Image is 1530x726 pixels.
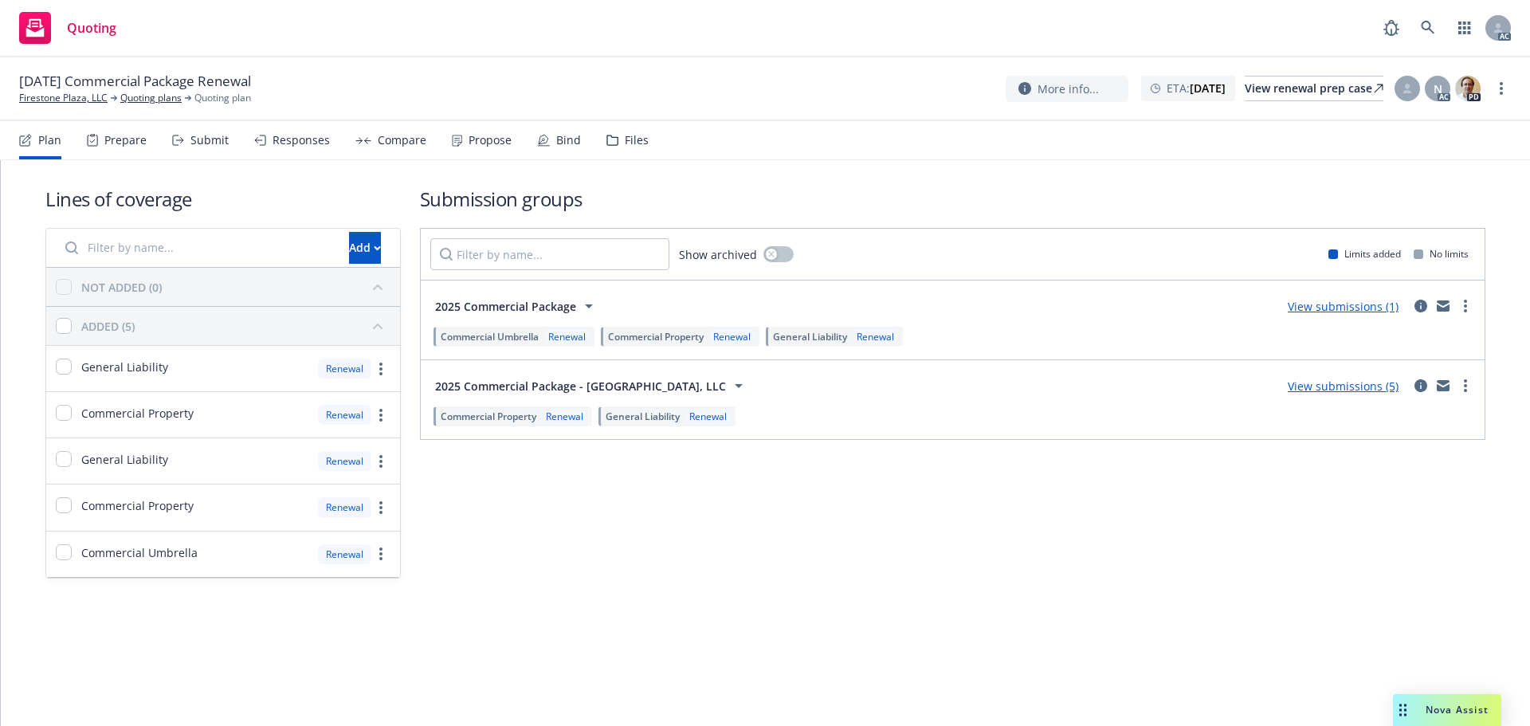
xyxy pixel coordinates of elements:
button: More info... [1006,76,1128,102]
span: General Liability [606,410,680,423]
span: Show archived [679,246,757,263]
button: Add [349,232,381,264]
a: more [371,498,390,517]
div: Propose [469,134,512,147]
span: Nova Assist [1426,703,1489,716]
a: Quoting [13,6,123,50]
a: mail [1434,296,1453,316]
span: Commercial Property [608,330,704,343]
div: Renewal [318,405,371,425]
a: View renewal prep case [1245,76,1383,101]
a: more [371,359,390,379]
a: Switch app [1449,12,1481,44]
span: General Liability [773,330,847,343]
div: Renewal [318,544,371,564]
div: Files [625,134,649,147]
div: Renewal [543,410,586,423]
div: Renewal [545,330,589,343]
button: 2025 Commercial Package - [GEOGRAPHIC_DATA], LLC [430,370,753,402]
input: Filter by name... [56,232,339,264]
span: More info... [1038,80,1099,97]
span: 2025 Commercial Package [435,298,576,315]
span: [DATE] Commercial Package Renewal [19,72,251,91]
a: View submissions (5) [1288,379,1399,394]
div: Renewal [710,330,754,343]
span: N [1434,80,1442,97]
div: Renewal [686,410,730,423]
div: Limits added [1328,247,1401,261]
a: more [371,452,390,471]
a: more [1456,296,1475,316]
span: General Liability [81,451,168,468]
div: NOT ADDED (0) [81,279,162,296]
div: Plan [38,134,61,147]
div: Compare [378,134,426,147]
div: Submit [190,134,229,147]
a: more [371,544,390,563]
a: Firestone Plaza, LLC [19,91,108,105]
a: Quoting plans [120,91,182,105]
a: circleInformation [1411,296,1430,316]
div: Responses [273,134,330,147]
h1: Lines of coverage [45,186,401,212]
div: Prepare [104,134,147,147]
div: Renewal [318,451,371,471]
button: ADDED (5) [81,313,390,339]
span: Quoting [67,22,116,34]
div: Add [349,233,381,263]
div: Renewal [318,359,371,379]
button: 2025 Commercial Package [430,290,603,322]
span: 2025 Commercial Package - [GEOGRAPHIC_DATA], LLC [435,378,726,394]
a: Report a Bug [1375,12,1407,44]
a: circleInformation [1411,376,1430,395]
span: General Liability [81,359,168,375]
div: ADDED (5) [81,318,135,335]
span: Commercial Property [81,497,194,514]
h1: Submission groups [420,186,1485,212]
input: Filter by name... [430,238,669,270]
span: Commercial Property [441,410,536,423]
div: Drag to move [1393,694,1413,726]
div: No limits [1414,247,1469,261]
div: Renewal [318,497,371,517]
span: Commercial Umbrella [441,330,539,343]
img: photo [1455,76,1481,101]
strong: [DATE] [1190,80,1226,96]
a: Search [1412,12,1444,44]
a: more [371,406,390,425]
span: Commercial Property [81,405,194,422]
span: ETA : [1167,80,1226,96]
button: Nova Assist [1393,694,1501,726]
div: Renewal [853,330,897,343]
button: NOT ADDED (0) [81,274,390,300]
a: more [1492,79,1511,98]
a: more [1456,376,1475,395]
a: View submissions (1) [1288,299,1399,314]
a: mail [1434,376,1453,395]
span: Quoting plan [194,91,251,105]
span: Commercial Umbrella [81,544,198,561]
div: View renewal prep case [1245,77,1383,100]
div: Bind [556,134,581,147]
